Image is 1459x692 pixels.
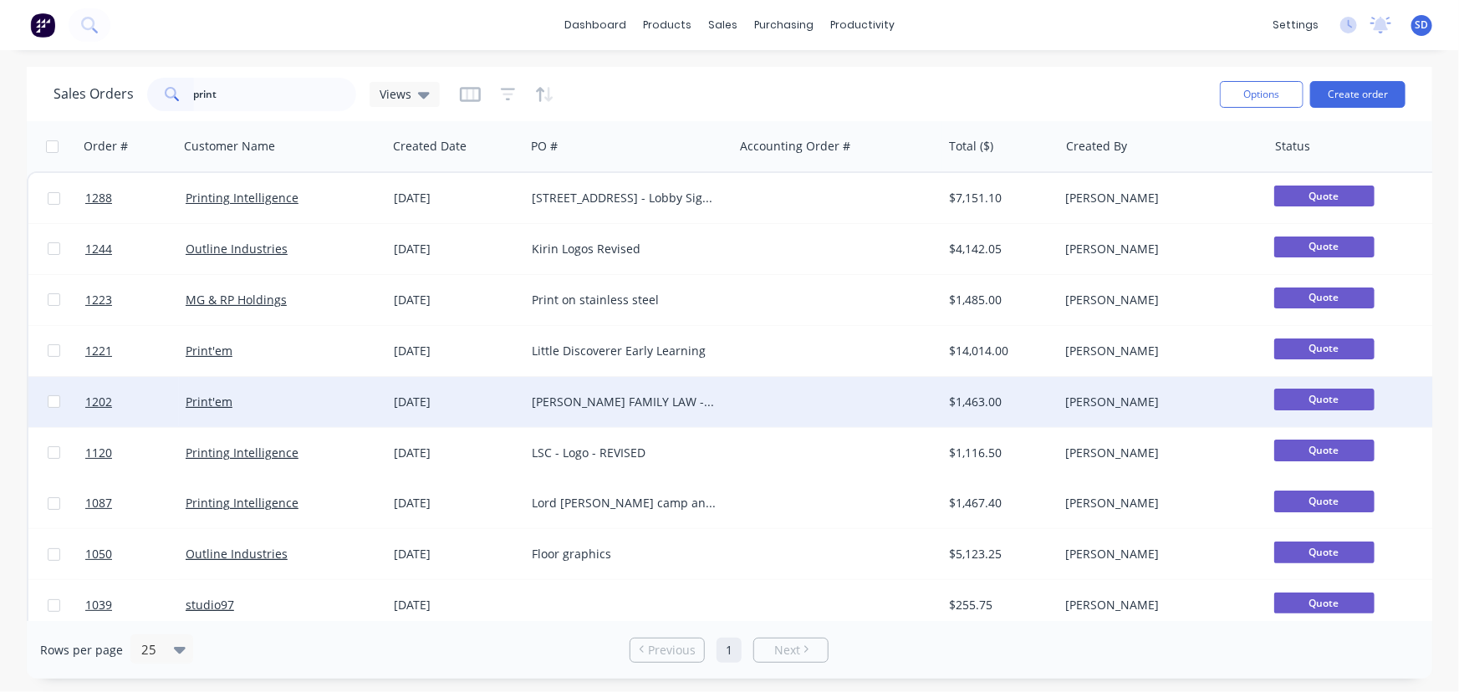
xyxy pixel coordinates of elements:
button: Options [1220,81,1303,108]
div: sales [700,13,746,38]
div: [DATE] [394,495,518,511]
span: Quote [1274,491,1375,511]
h1: Sales Orders [54,86,134,102]
div: [PERSON_NAME] [1066,546,1252,562]
span: 1221 [85,343,112,359]
span: Quote [1274,542,1375,562]
a: Outline Industries [186,241,288,257]
div: Accounting Order # [740,138,850,155]
a: Next page [754,642,828,659]
a: dashboard [556,13,635,38]
span: 1120 [85,445,112,461]
a: 1050 [85,529,186,579]
div: [DATE] [394,241,518,257]
span: Next [774,642,800,659]
span: Quote [1274,440,1375,460]
div: purchasing [746,13,822,38]
a: Printing Intelligence [186,190,298,206]
span: 1244 [85,241,112,257]
button: Create order [1310,81,1405,108]
ul: Pagination [623,638,835,663]
div: [PERSON_NAME] [1066,597,1252,613]
div: [PERSON_NAME] [1066,445,1252,461]
div: Created By [1066,138,1127,155]
a: Previous page [630,642,704,659]
span: 1288 [85,190,112,206]
span: 1050 [85,546,112,562]
a: Print'em [186,343,232,359]
a: 1039 [85,580,186,630]
div: Print on stainless steel [532,292,717,308]
div: $5,123.25 [949,546,1047,562]
div: $1,467.40 [949,495,1047,511]
span: Rows per page [40,642,123,659]
input: Search... [194,78,357,111]
div: $1,463.00 [949,394,1047,410]
div: Order # [84,138,128,155]
span: Quote [1274,186,1375,206]
div: Created Date [393,138,467,155]
div: Kirin Logos Revised [532,241,717,257]
div: [PERSON_NAME] [1066,241,1252,257]
div: [DATE] [394,190,518,206]
div: [PERSON_NAME] [1066,495,1252,511]
a: MG & RP Holdings [186,292,287,308]
a: Outline Industries [186,546,288,562]
div: $255.75 [949,597,1047,613]
div: [PERSON_NAME] [1066,190,1252,206]
a: 1202 [85,377,186,427]
span: SD [1416,18,1429,33]
div: Customer Name [184,138,275,155]
div: [DATE] [394,343,518,359]
span: Quote [1274,593,1375,613]
a: Printing Intelligence [186,445,298,460]
div: productivity [822,13,903,38]
span: 1223 [85,292,112,308]
div: Total ($) [949,138,993,155]
div: $14,014.00 [949,343,1047,359]
div: products [635,13,700,38]
a: 1223 [85,275,186,325]
span: 1202 [85,394,112,410]
div: [STREET_ADDRESS] - Lobby Signage [532,190,717,206]
span: 1039 [85,597,112,613]
a: Page 1 is your current page [717,638,742,663]
span: Quote [1274,287,1375,308]
a: studio97 [186,597,234,613]
div: [DATE] [394,546,518,562]
div: $7,151.10 [949,190,1047,206]
a: Print'em [186,394,232,410]
a: 1087 [85,478,186,528]
div: PO # [531,138,558,155]
div: [PERSON_NAME] [1066,343,1252,359]
div: [DATE] [394,292,518,308]
div: Little Discoverer Early Learning [532,343,717,359]
div: Status [1275,138,1310,155]
div: Lord [PERSON_NAME] camp and Power House Logo [532,495,717,511]
div: $1,116.50 [949,445,1047,461]
div: $4,142.05 [949,241,1047,257]
div: [DATE] [394,597,518,613]
div: Floor graphics [532,546,717,562]
span: Views [380,85,411,103]
span: Previous [648,642,696,659]
div: [DATE] [394,394,518,410]
span: Quote [1274,338,1375,359]
div: LSC - Logo - REVISED [532,445,717,461]
span: Quote [1274,237,1375,257]
div: [PERSON_NAME] FAMILY LAW - Reception Lightbox [532,394,717,410]
a: 1244 [85,224,186,274]
div: [DATE] [394,445,518,461]
div: $1,485.00 [949,292,1047,308]
a: Printing Intelligence [186,495,298,511]
div: [PERSON_NAME] [1066,292,1252,308]
div: [PERSON_NAME] [1066,394,1252,410]
img: Factory [30,13,55,38]
a: 1120 [85,428,186,478]
div: settings [1264,13,1327,38]
a: 1288 [85,173,186,223]
span: Quote [1274,389,1375,410]
a: 1221 [85,326,186,376]
span: 1087 [85,495,112,511]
